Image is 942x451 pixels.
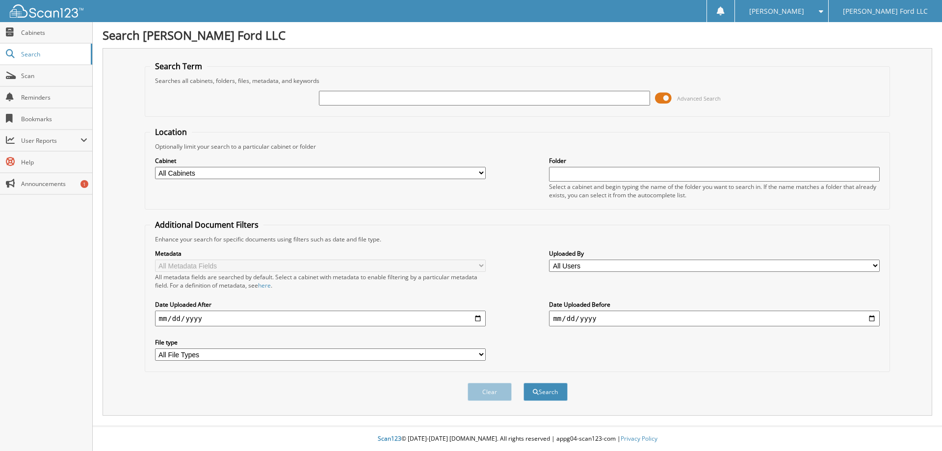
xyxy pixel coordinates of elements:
button: Clear [468,383,512,401]
label: Date Uploaded Before [549,300,880,309]
span: [PERSON_NAME] Ford LLC [843,8,928,14]
div: Select a cabinet and begin typing the name of the folder you want to search in. If the name match... [549,183,880,199]
span: [PERSON_NAME] [749,8,804,14]
input: start [155,311,486,326]
legend: Additional Document Filters [150,219,263,230]
div: Searches all cabinets, folders, files, metadata, and keywords [150,77,885,85]
span: Announcements [21,180,87,188]
span: Help [21,158,87,166]
span: Search [21,50,86,58]
label: File type [155,338,486,346]
div: All metadata fields are searched by default. Select a cabinet with metadata to enable filtering b... [155,273,486,290]
div: © [DATE]-[DATE] [DOMAIN_NAME]. All rights reserved | appg04-scan123-com | [93,427,942,451]
button: Search [523,383,568,401]
span: Advanced Search [677,95,721,102]
a: Privacy Policy [621,434,657,443]
span: Bookmarks [21,115,87,123]
span: User Reports [21,136,80,145]
legend: Location [150,127,192,137]
a: here [258,281,271,290]
span: Scan123 [378,434,401,443]
label: Uploaded By [549,249,880,258]
span: Cabinets [21,28,87,37]
label: Date Uploaded After [155,300,486,309]
label: Folder [549,157,880,165]
legend: Search Term [150,61,207,72]
div: Optionally limit your search to a particular cabinet or folder [150,142,885,151]
div: 1 [80,180,88,188]
label: Cabinet [155,157,486,165]
label: Metadata [155,249,486,258]
input: end [549,311,880,326]
span: Scan [21,72,87,80]
div: Enhance your search for specific documents using filters such as date and file type. [150,235,885,243]
span: Reminders [21,93,87,102]
img: scan123-logo-white.svg [10,4,83,18]
h1: Search [PERSON_NAME] Ford LLC [103,27,932,43]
